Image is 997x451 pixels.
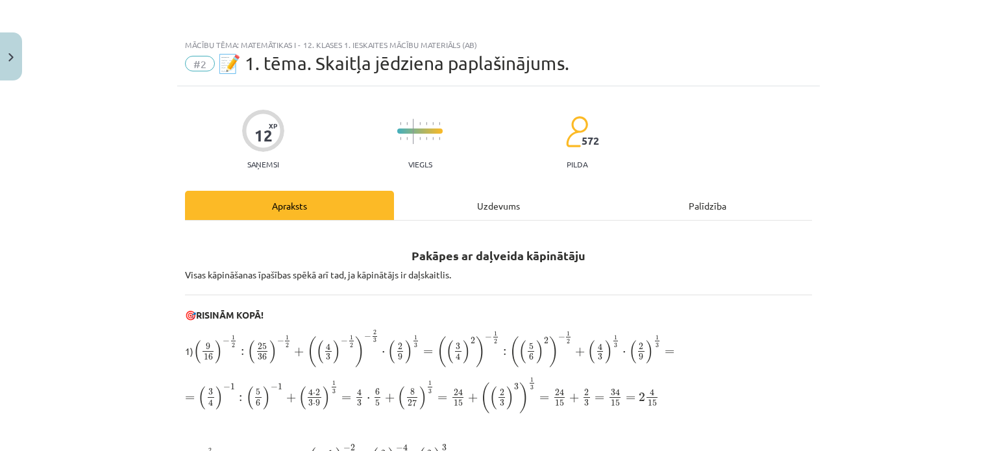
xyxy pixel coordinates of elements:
[639,354,643,360] span: 9
[456,354,460,361] span: 4
[308,389,313,396] span: 4
[500,389,504,396] span: 2
[414,343,417,348] span: 3
[294,347,304,356] span: +
[307,337,316,368] span: (
[277,338,284,345] span: −
[584,400,589,406] span: 3
[463,340,471,363] span: )
[408,400,417,407] span: 27
[357,389,362,396] span: 4
[333,340,341,363] span: )
[223,384,230,391] span: −
[584,389,589,396] span: 2
[332,381,336,385] span: 1
[375,389,380,395] span: 6
[656,343,659,348] span: 3
[385,393,395,402] span: +
[373,338,376,343] span: 3
[439,122,440,125] img: icon-short-line-57e1e144782c952c97e751825c79c345078a6d821885a25fce030b3d8c18986b.svg
[454,389,463,396] span: 24
[456,343,460,350] span: 3
[208,389,213,395] span: 3
[400,122,401,125] img: icon-short-line-57e1e144782c952c97e751825c79c345078a6d821885a25fce030b3d8c18986b.svg
[656,335,659,339] span: 1
[232,335,235,339] span: 1
[271,384,278,391] span: −
[406,137,408,140] img: icon-short-line-57e1e144782c952c97e751825c79c345078a6d821885a25fce030b3d8c18986b.svg
[185,40,812,49] div: Mācību tēma: Matemātikas i - 12. klases 1. ieskaites mācību materiāls (ab)
[382,351,385,355] span: ⋅
[419,386,427,409] span: )
[514,384,519,390] span: 3
[313,393,315,395] span: ⋅
[648,400,657,406] span: 15
[215,386,223,409] span: )
[598,354,602,360] span: 3
[398,354,402,360] span: 9
[503,349,506,356] span: :
[206,343,210,350] span: 9
[413,119,414,144] img: icon-long-line-d9ea69661e0d244f92f715978eff75569469978d946b2353a9bb055b3ed8787d.svg
[432,122,434,125] img: icon-short-line-57e1e144782c952c97e751825c79c345078a6d821885a25fce030b3d8c18986b.svg
[437,396,447,401] span: =
[530,385,534,389] span: 3
[567,160,587,169] p: pilda
[198,386,206,409] span: (
[614,335,617,339] span: 1
[489,386,497,409] span: (
[575,347,585,356] span: +
[308,400,313,406] span: 3
[555,389,564,396] span: 24
[357,400,362,406] span: 3
[355,337,364,368] span: )
[639,393,645,402] span: 2
[316,340,324,363] span: (
[549,337,558,368] span: )
[536,340,544,363] span: )
[567,331,570,335] span: 1
[263,386,271,409] span: )
[529,343,534,350] span: 5
[555,400,564,406] span: 15
[485,334,492,341] span: −
[204,354,213,360] span: 16
[519,340,526,363] span: (
[256,389,260,395] span: 5
[603,191,812,220] div: Palīdzība
[398,343,402,350] span: 2
[506,386,514,409] span: )
[519,383,528,414] span: )
[437,337,446,368] span: (
[405,340,413,363] span: )
[299,386,306,409] span: (
[587,340,595,363] span: (
[258,354,267,360] span: 36
[269,340,277,363] span: )
[341,396,351,401] span: =
[323,386,330,409] span: )
[247,340,255,363] span: (
[494,339,497,343] span: 2
[614,343,617,348] span: 3
[565,116,588,148] img: students-c634bb4e5e11cddfef0936a35e636f08e4e9abd3cc4e673bd6f9a4125e45ecb1.svg
[426,122,427,125] img: icon-short-line-57e1e144782c952c97e751825c79c345078a6d821885a25fce030b3d8c18986b.svg
[196,309,264,321] b: RISINĀM KOPĀ!
[629,340,637,363] span: (
[432,137,434,140] img: icon-short-line-57e1e144782c952c97e751825c79c345078a6d821885a25fce030b3d8c18986b.svg
[278,384,282,390] span: 1
[230,384,235,390] span: 1
[419,137,421,140] img: icon-short-line-57e1e144782c952c97e751825c79c345078a6d821885a25fce030b3d8c18986b.svg
[426,137,427,140] img: icon-short-line-57e1e144782c952c97e751825c79c345078a6d821885a25fce030b3d8c18986b.svg
[439,137,440,140] img: icon-short-line-57e1e144782c952c97e751825c79c345078a6d821885a25fce030b3d8c18986b.svg
[286,393,296,402] span: +
[193,340,201,363] span: (
[665,350,674,355] span: =
[569,393,579,402] span: +
[639,343,643,350] span: 2
[414,335,417,339] span: 1
[185,308,812,322] p: 🎯
[582,135,599,147] span: 572
[410,389,415,395] span: 8
[406,122,408,125] img: icon-short-line-57e1e144782c952c97e751825c79c345078a6d821885a25fce030b3d8c18986b.svg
